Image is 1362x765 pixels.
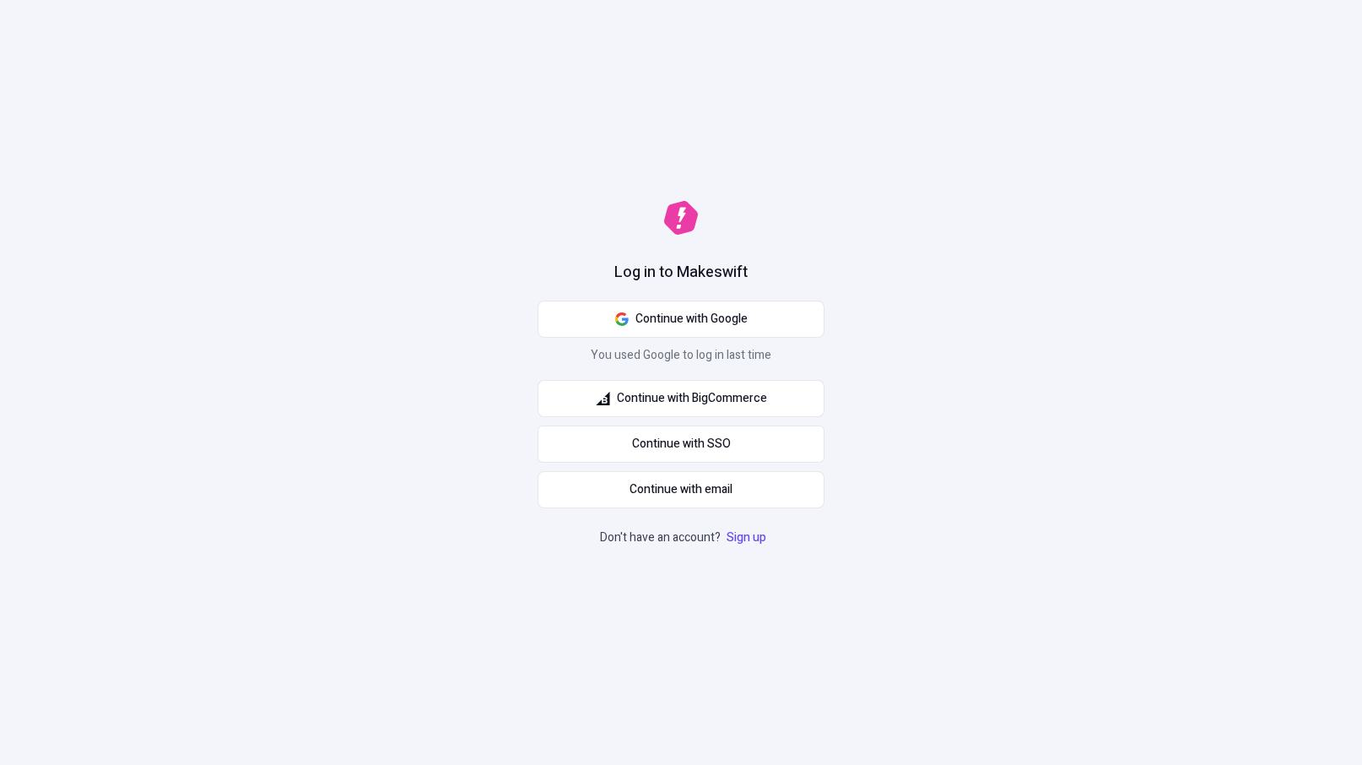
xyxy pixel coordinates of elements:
h1: Log in to Makeswift [614,262,748,284]
a: Sign up [723,529,770,546]
span: Continue with Google [635,310,748,328]
span: Continue with email [630,480,732,499]
button: Continue with Google [538,301,824,338]
p: You used Google to log in last time [538,346,824,372]
a: Continue with SSO [538,426,824,463]
p: Don't have an account? [600,529,770,547]
button: Continue with email [538,471,824,508]
button: Continue with BigCommerce [538,380,824,417]
span: Continue with BigCommerce [617,389,767,408]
